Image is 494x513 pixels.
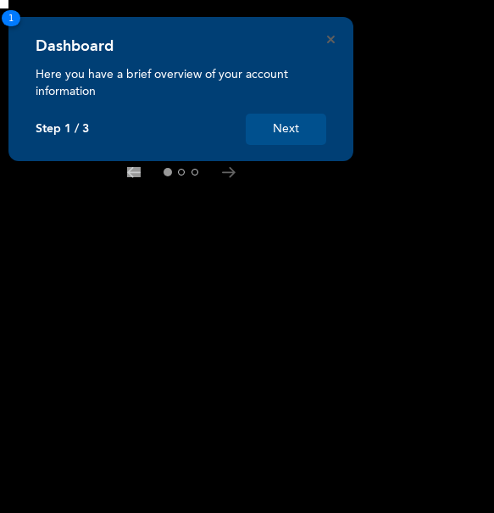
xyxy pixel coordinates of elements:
[246,114,326,145] button: Next
[327,36,335,43] button: Close
[36,122,89,137] p: Step 1 / 3
[2,10,20,26] span: 1
[36,66,326,100] p: Here you have a brief overview of your account information
[36,37,114,56] h4: Dashboard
